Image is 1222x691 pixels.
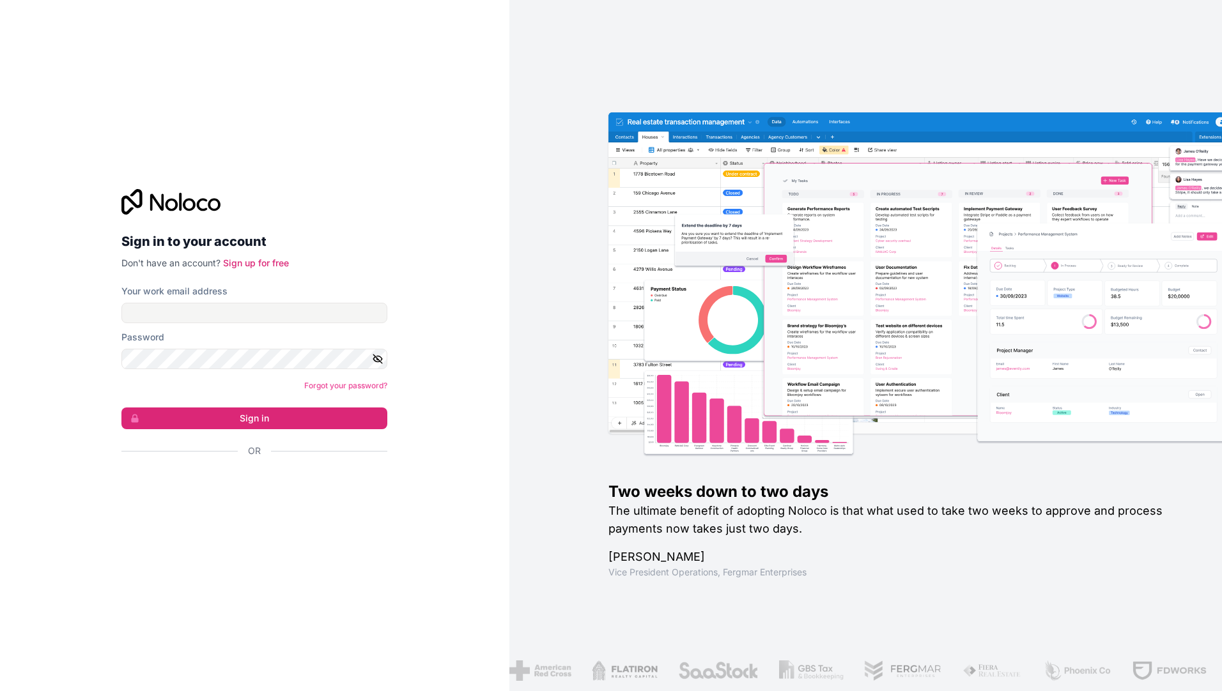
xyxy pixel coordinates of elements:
[121,303,387,323] input: Email address
[1132,660,1207,681] img: /assets/fdworks-Bi04fVtw.png
[121,257,220,268] span: Don't have an account?
[1043,660,1112,681] img: /assets/phoenix-BREaitsQ.png
[678,660,759,681] img: /assets/saastock-C6Zbiodz.png
[121,349,387,369] input: Password
[608,502,1181,538] h2: The ultimate benefit of adopting Noloco is that what used to take two weeks to approve and proces...
[608,482,1181,502] h1: Two weeks down to two days
[223,257,289,268] a: Sign up for free
[248,444,261,457] span: Or
[864,660,942,681] img: /assets/fergmar-CudnrXN5.png
[779,660,844,681] img: /assets/gbstax-C-GtDUiK.png
[963,660,1023,681] img: /assets/fiera-fwj2N5v4.png
[608,548,1181,566] h1: [PERSON_NAME]
[115,471,383,499] iframe: Botón Iniciar sesión con Google
[121,230,387,253] h2: Sign in to your account
[592,660,658,681] img: /assets/flatiron-C8eUkumj.png
[509,660,571,681] img: /assets/american-red-cross-BAupjrZR.png
[121,407,387,429] button: Sign in
[121,285,228,298] label: Your work email address
[608,566,1181,579] h1: Vice President Operations , Fergmar Enterprises
[121,331,164,344] label: Password
[304,381,387,390] a: Forgot your password?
